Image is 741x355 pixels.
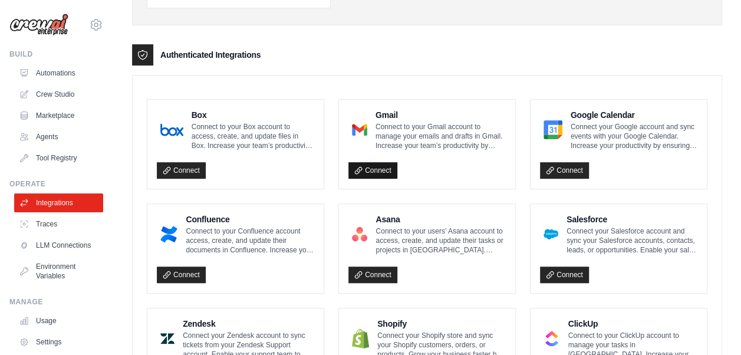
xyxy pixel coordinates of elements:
a: Connect [540,267,589,283]
a: Agents [14,127,103,146]
a: Connect [348,162,397,179]
a: Connect [540,162,589,179]
a: Marketplace [14,106,103,125]
img: Box Logo [160,118,183,142]
p: Connect to your Confluence account access, create, and update their documents in Confluence. Incr... [186,226,314,255]
img: Asana Logo [352,222,367,246]
a: Traces [14,215,103,234]
p: Connect to your Gmail account to manage your emails and drafts in Gmail. Increase your team’s pro... [376,122,506,150]
a: Connect [157,162,206,179]
p: Connect to your users’ Asana account to access, create, and update their tasks or projects in [GE... [376,226,506,255]
div: Build [9,50,103,59]
h4: Asana [376,213,506,225]
h4: Salesforce [567,213,697,225]
h4: Zendesk [183,318,314,330]
a: Integrations [14,193,103,212]
img: Zendesk Logo [160,327,174,350]
img: Salesforce Logo [544,222,558,246]
a: Connect [348,267,397,283]
h4: Google Calendar [571,109,697,121]
h4: Gmail [376,109,506,121]
p: Connect your Google account and sync events with your Google Calendar. Increase your productivity... [571,122,697,150]
div: Operate [9,179,103,189]
a: Environment Variables [14,257,103,285]
div: Manage [9,297,103,307]
h4: ClickUp [568,318,697,330]
h4: Confluence [186,213,314,225]
p: Connect your Salesforce account and sync your Salesforce accounts, contacts, leads, or opportunit... [567,226,697,255]
a: Automations [14,64,103,83]
a: Crew Studio [14,85,103,104]
iframe: Chat Widget [682,298,741,355]
img: Gmail Logo [352,118,367,142]
img: ClickUp Logo [544,327,560,350]
h4: Shopify [377,318,506,330]
a: Connect [157,267,206,283]
h3: Authenticated Integrations [160,49,261,61]
a: Tool Registry [14,149,103,167]
a: LLM Connections [14,236,103,255]
img: Google Calendar Logo [544,118,562,142]
a: Usage [14,311,103,330]
p: Connect to your Box account to access, create, and update files in Box. Increase your team’s prod... [192,122,314,150]
a: Settings [14,333,103,351]
img: Shopify Logo [352,327,369,350]
img: Logo [9,14,68,36]
img: Confluence Logo [160,222,177,246]
h4: Box [192,109,314,121]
